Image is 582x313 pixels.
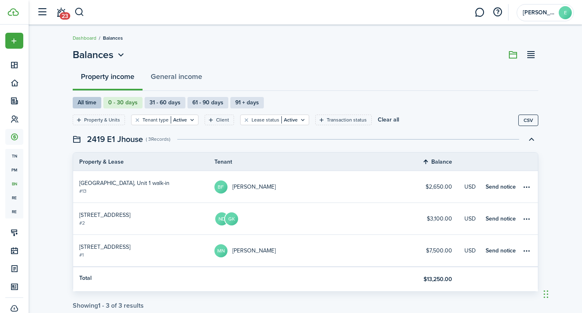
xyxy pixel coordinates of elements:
swimlane-title: 2419 E1 Jhouse [87,133,143,145]
a: Notifications [53,2,69,23]
span: 23 [60,12,70,20]
label: 31 - 60 days [145,97,185,108]
a: Dashboard [73,34,96,42]
table-title: Total [79,274,91,282]
table-subtitle: #13 [79,187,87,195]
avatar-text: MN [214,244,227,257]
a: Send notice [486,246,516,255]
filter-tag: Open filter [73,115,125,125]
a: MN[PERSON_NAME] [214,235,403,266]
table-info: $3,100.00 [427,216,452,222]
filter-tag-value: Active [171,116,187,124]
a: NDGK [214,203,403,234]
a: [STREET_ADDRESS]#1 [73,235,214,266]
button: Open menu [522,182,532,192]
filter-tag: Open filter [205,115,234,125]
table-subtitle: #1 [79,251,84,259]
a: re [5,191,23,205]
button: Clear all [378,115,399,125]
table-profile-info-text: [PERSON_NAME] [232,184,276,190]
button: General income [143,66,210,91]
label: 61 - 90 days [187,97,228,108]
div: Showing results [73,302,144,309]
label: 0 - 30 days [103,97,143,108]
a: Messaging [472,2,487,23]
a: pm [5,163,23,177]
span: Eddie [523,10,555,16]
table-info: $7,500.00 [426,248,452,254]
avatar-text: ND [215,212,228,225]
filter-tag-label: Client [216,116,229,124]
button: Open menu [522,246,532,256]
a: USD [464,203,481,234]
table-info: $2,650.00 [426,184,452,190]
iframe: Chat Widget [541,274,582,313]
pagination-page-total: 1 - 3 of 3 [98,301,122,310]
label: 91 + days [230,97,264,108]
a: BF[PERSON_NAME] [214,171,403,203]
filter-tag-label: Tenant type [143,116,169,124]
button: Open menu [5,33,23,49]
a: Send notice [486,182,516,191]
a: Send notice [486,214,516,223]
a: USD [464,235,481,266]
button: Balances [73,47,126,62]
th: Sort [422,157,464,167]
span: Balances [73,47,114,62]
avatar-text: BF [214,180,227,194]
filter-tag-label: Property & Units [84,116,120,124]
button: Open resource center [491,5,504,19]
button: Open menu [522,214,532,224]
button: Search [74,5,85,19]
swimlane-subtitle: ( 3 Records ) [146,135,170,143]
th: Tenant [214,158,403,166]
table-subtitle: #2 [79,219,85,227]
button: CSV [518,115,538,126]
button: Toggle accordion [524,132,538,146]
img: TenantCloud [8,8,19,16]
filter-tag-value: Active [281,116,298,124]
table-profile-info-text: [PERSON_NAME] [232,248,276,254]
filter-tag-label: Lease status [252,116,279,124]
div: Drag [544,282,549,306]
button: Open sidebar [34,5,50,20]
a: [STREET_ADDRESS]#2 [73,203,214,234]
avatar-text: GK [225,212,238,225]
filter-tag: Open filter [315,115,372,125]
filter-tag: Open filter [131,115,198,125]
swimlane-body: Toggle accordion [73,152,538,309]
a: [GEOGRAPHIC_DATA], Unit 1 walk-in#13 [73,171,214,203]
th: Property & Lease [73,158,214,166]
filter-tag: Open filter [240,115,309,125]
table-info: $13,250.00 [424,276,452,283]
span: [STREET_ADDRESS] [79,211,130,219]
a: tn [5,149,23,163]
a: USD [464,171,481,203]
button: Clear filter [134,117,141,123]
span: [STREET_ADDRESS] [79,243,130,251]
span: Balances [103,34,123,42]
a: bn [5,177,23,191]
button: Clear filter [243,117,250,123]
avatar-text: E [559,6,572,19]
a: re [5,205,23,218]
label: All time [73,97,101,108]
span: [GEOGRAPHIC_DATA], Unit 1 walk-in [79,179,169,187]
button: Open menu [73,47,126,62]
filter-tag-label: Transaction status [327,116,367,124]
